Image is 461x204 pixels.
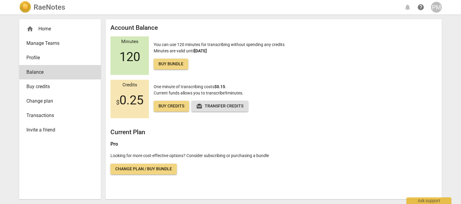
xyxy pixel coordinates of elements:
h2: Account Balance [110,24,437,32]
span: One minute of transcribing costs . [154,84,226,89]
span: Transfer credits [196,103,243,109]
span: home [26,25,34,32]
span: Change plan [26,97,89,105]
button: Transfer credits [191,101,248,112]
span: $ [116,99,119,106]
a: Buy credits [19,79,101,94]
span: Manage Teams [26,40,89,47]
a: Change plan [19,94,101,108]
span: Invite a friend [26,126,89,134]
h2: Current Plan [110,128,437,136]
span: Buy credits [26,83,89,90]
b: [DATE] [194,48,207,53]
span: help [417,4,424,11]
span: Transactions [26,112,89,119]
p: You can use 120 minutes for transcribing without spending any credits Minutes are valid until [154,42,285,70]
div: Credits [110,82,149,88]
a: Profile [19,51,101,65]
b: $0.15 [214,84,225,89]
div: Ask support [406,197,451,204]
a: Balance [19,65,101,79]
span: 120 [119,50,140,64]
a: Transactions [19,108,101,123]
span: Buy credits [158,103,184,109]
a: Manage Teams [19,36,101,51]
span: Change plan / Buy bundle [115,166,172,172]
a: Buy bundle [154,59,188,70]
button: PM [431,2,442,13]
img: Logo [19,1,31,13]
b: Pro [110,141,118,147]
span: Balance [26,69,89,76]
span: 0.25 [116,93,143,107]
span: Buy bundle [158,61,183,67]
a: Buy credits [154,101,189,112]
b: 1 [225,91,227,95]
span: redeem [196,103,202,109]
a: LogoRaeNotes [19,1,65,13]
span: Profile [26,54,89,61]
h2: RaeNotes [34,3,65,11]
div: Home [26,25,89,32]
a: Change plan / Buy bundle [110,164,177,175]
p: Looking for more cost-effective options? Consider subscribing or purchasing a bundle [110,153,437,159]
div: Home [19,22,101,36]
a: Invite a friend [19,123,101,137]
span: Current funds allows you to transcribe minutes. [154,91,243,95]
div: Minutes [110,39,149,45]
a: Help [415,2,426,13]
